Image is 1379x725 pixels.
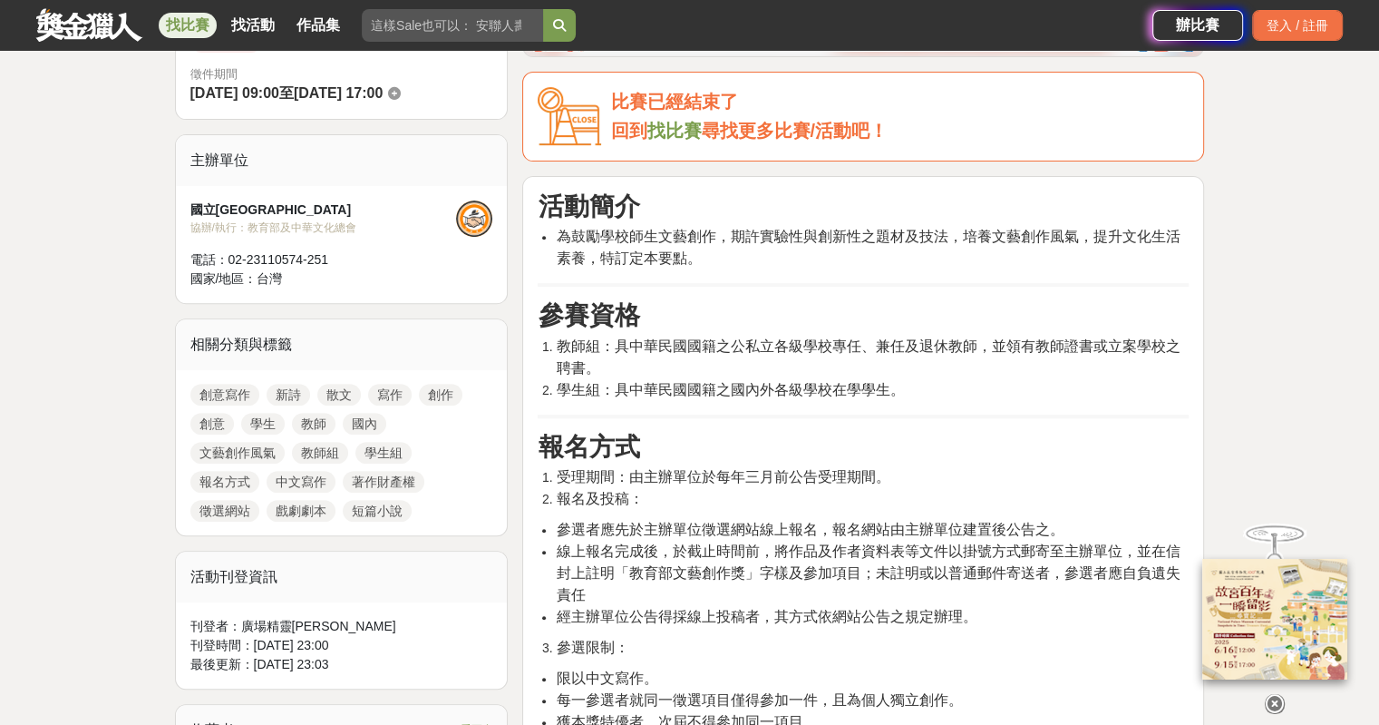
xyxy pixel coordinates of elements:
a: 文藝創作風氣 [190,442,285,464]
span: 學生組：具中華民國國籍之國內外各級學校在學學生。 [556,382,904,397]
div: 比賽已經結束了 [610,87,1189,117]
a: 報名方式 [190,471,259,493]
a: 徵選網站 [190,500,259,522]
span: 受理期間：由主辦單位於每年三月前公告受理期間。 [556,469,889,485]
div: 刊登者： 廣場精靈[PERSON_NAME] [190,617,493,636]
a: 新詩 [267,384,310,406]
span: 至 [279,85,294,101]
a: 教師組 [292,442,348,464]
span: 回到 [610,121,646,141]
a: 寫作 [368,384,412,406]
span: 為鼓勵學校師生文藝創作，期許實驗性與創新性之題材及技法，培養文藝創作風氣，提升文化生活素養，特訂定本要點。 [556,229,1180,266]
a: 學生 [241,413,285,435]
a: 學生組 [355,442,412,464]
a: 國內 [343,413,386,435]
span: 線上報名完成後，於截止時間前，將作品及作者資料表等文件以掛號方式郵寄至主辦單位，並在信封上註明「教育部文藝創作獎」字樣及參加項目；未註明或以普通郵件寄送者，參選者應自負遺失責任 [556,544,1180,603]
span: 每一參選者就同一徵選項目僅得參加一件，且為個人獨立創作。 [556,692,962,708]
strong: 活動簡介 [538,192,639,220]
div: 登入 / 註冊 [1252,10,1343,41]
span: 限以中文寫作。 [556,671,657,686]
a: 找比賽 [159,13,217,38]
a: 散文 [317,384,361,406]
span: 參選限制： [556,640,628,655]
div: 協辦/執行： 教育部及中華文化總會 [190,220,457,236]
span: [DATE] 17:00 [294,85,383,101]
a: 著作財產權 [343,471,424,493]
a: 中文寫作 [267,471,335,493]
span: 教師組：具中華民國國籍之公私立各級學校專任、兼任及退休教師，並領有教師證書或立案學校之聘書。 [556,338,1180,376]
span: [DATE] 09:00 [190,85,279,101]
div: 主辦單位 [176,135,508,186]
span: 經主辦單位公告得採線上投稿者，其方式依網站公告之規定辦理。 [556,609,976,624]
a: 找活動 [224,13,282,38]
img: Icon [538,87,601,146]
span: 台灣 [257,271,282,286]
input: 這樣Sale也可以： 安聯人壽創意銷售法募集 [362,9,543,42]
span: 國家/地區： [190,271,257,286]
span: 尋找更多比賽/活動吧！ [701,121,888,141]
a: 找比賽 [646,121,701,141]
span: 報名及投稿： [556,491,643,506]
span: 參選者應先於主辦單位徵選網站線上報名，報名網站由主辦單位建置後公告之。 [556,522,1063,537]
div: 國立[GEOGRAPHIC_DATA] [190,201,457,220]
div: 相關分類與標籤 [176,319,508,370]
a: 短篇小說 [343,500,412,522]
img: 968ab78a-c8e5-4181-8f9d-94c24feca916.png [1202,550,1347,671]
a: 教師 [292,413,335,435]
a: 作品集 [289,13,347,38]
div: 電話： 02-23110574-251 [190,250,457,269]
strong: 報名方式 [538,433,639,461]
a: 創意 [190,413,234,435]
div: 刊登時間： [DATE] 23:00 [190,636,493,655]
a: 創作 [419,384,462,406]
a: 創意寫作 [190,384,259,406]
div: 活動刊登資訊 [176,552,508,603]
a: 戲劇劇本 [267,500,335,522]
div: 最後更新： [DATE] 23:03 [190,655,493,674]
strong: 參賽資格 [538,301,639,329]
a: 辦比賽 [1152,10,1243,41]
span: 徵件期間 [190,67,238,81]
